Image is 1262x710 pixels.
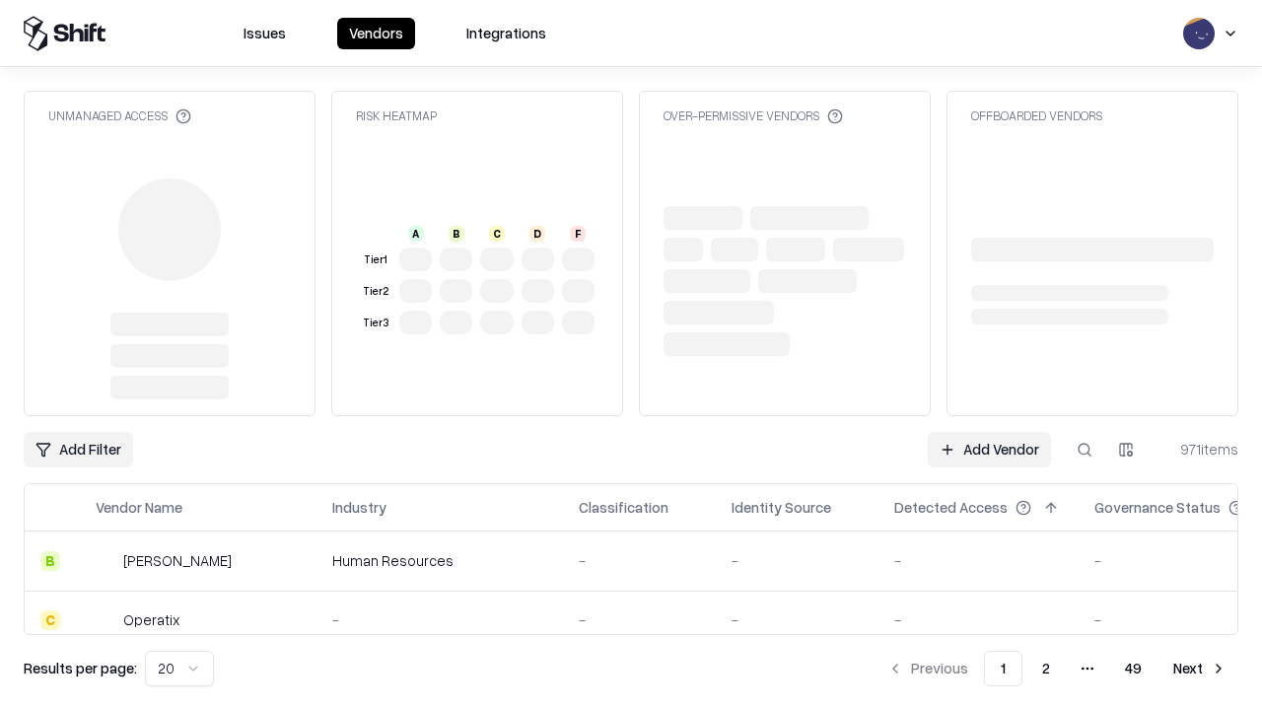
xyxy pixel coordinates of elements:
[40,551,60,571] div: B
[123,550,232,571] div: [PERSON_NAME]
[1161,651,1238,686] button: Next
[40,610,60,630] div: C
[579,550,700,571] div: -
[24,658,137,678] p: Results per page:
[408,226,424,242] div: A
[876,651,1238,686] nav: pagination
[96,610,115,630] img: Operatix
[732,550,863,571] div: -
[664,107,843,124] div: Over-Permissive Vendors
[570,226,586,242] div: F
[529,226,545,242] div: D
[1159,439,1238,460] div: 971 items
[579,497,668,518] div: Classification
[232,18,298,49] button: Issues
[984,651,1022,686] button: 1
[24,432,133,467] button: Add Filter
[332,550,547,571] div: Human Resources
[732,609,863,630] div: -
[1094,497,1221,518] div: Governance Status
[360,251,391,268] div: Tier 1
[489,226,505,242] div: C
[356,107,437,124] div: Risk Heatmap
[732,497,831,518] div: Identity Source
[894,609,1063,630] div: -
[332,609,547,630] div: -
[449,226,464,242] div: B
[337,18,415,49] button: Vendors
[894,550,1063,571] div: -
[1109,651,1157,686] button: 49
[332,497,386,518] div: Industry
[455,18,558,49] button: Integrations
[1026,651,1066,686] button: 2
[123,609,179,630] div: Operatix
[48,107,191,124] div: Unmanaged Access
[96,551,115,571] img: Deel
[928,432,1051,467] a: Add Vendor
[894,497,1008,518] div: Detected Access
[360,283,391,300] div: Tier 2
[579,609,700,630] div: -
[971,107,1102,124] div: Offboarded Vendors
[360,315,391,331] div: Tier 3
[96,497,182,518] div: Vendor Name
